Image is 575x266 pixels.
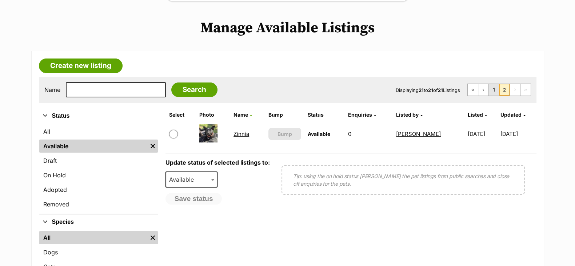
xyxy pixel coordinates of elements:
strong: 21 [438,87,443,93]
button: Species [39,217,158,227]
a: Create new listing [39,59,123,73]
a: Adopted [39,183,158,196]
span: Next page [510,84,520,96]
span: Name [233,112,248,118]
div: Status [39,124,158,214]
button: Status [39,111,158,121]
label: Update status of selected listings to: [165,159,270,166]
span: Last page [520,84,531,96]
button: Bump [268,128,301,140]
a: Listed [467,112,487,118]
span: Listed by [396,112,419,118]
a: Dogs [39,246,158,259]
label: Name [44,86,60,93]
a: [PERSON_NAME] [396,130,441,137]
a: Updated [500,112,526,118]
span: Page 2 [499,84,510,96]
td: [DATE] [500,121,536,146]
a: Zinnia [233,130,249,137]
span: translation missing: en.admin.listings.index.attributes.enquiries [348,112,372,118]
a: All [39,231,147,244]
a: Page 1 [489,84,499,96]
button: Save status [165,193,222,205]
a: On Hold [39,169,158,182]
span: Available [165,172,218,188]
a: First page [468,84,478,96]
a: Draft [39,154,158,167]
a: Previous page [478,84,488,96]
nav: Pagination [467,84,531,96]
th: Photo [196,109,230,121]
th: Bump [265,109,304,121]
a: Listed by [396,112,423,118]
span: Bump [277,130,292,138]
span: Listed [467,112,483,118]
a: Name [233,112,252,118]
strong: 21 [428,87,433,93]
th: Status [305,109,344,121]
span: Available [308,131,330,137]
span: Updated [500,112,522,118]
span: Available [166,174,201,185]
a: Enquiries [348,112,376,118]
input: Search [171,82,217,97]
td: [DATE] [464,121,499,146]
a: Removed [39,198,158,211]
a: Remove filter [147,140,158,153]
td: 0 [345,121,392,146]
p: Tip: using the on hold status [PERSON_NAME] the pet listings from public searches and close off e... [293,172,513,188]
th: Select [166,109,196,121]
a: Available [39,140,147,153]
a: Remove filter [147,231,158,244]
span: Displaying to of Listings [396,87,460,93]
a: All [39,125,158,138]
strong: 21 [419,87,424,93]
